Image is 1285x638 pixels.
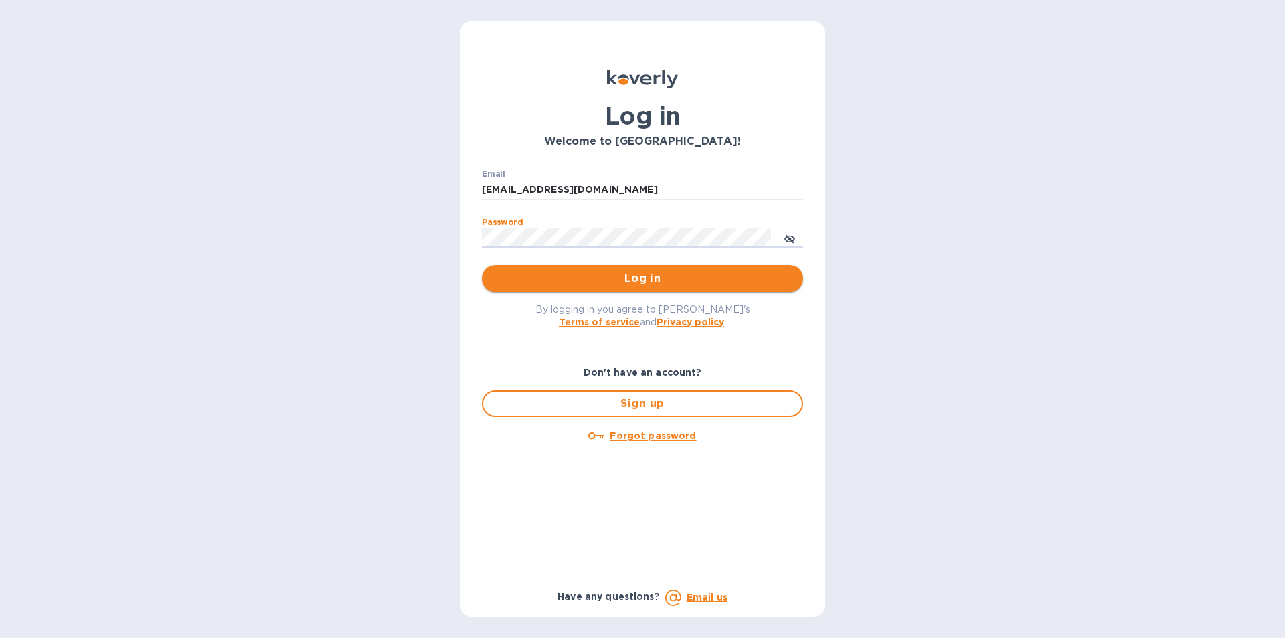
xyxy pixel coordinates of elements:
[559,317,640,327] a: Terms of service
[558,591,660,602] b: Have any questions?
[657,317,724,327] a: Privacy policy
[482,135,803,148] h3: Welcome to [GEOGRAPHIC_DATA]!
[687,592,727,603] a: Email us
[493,270,792,287] span: Log in
[607,70,678,88] img: Koverly
[482,102,803,130] h1: Log in
[482,170,505,178] label: Email
[535,304,750,327] span: By logging in you agree to [PERSON_NAME]'s and .
[482,265,803,292] button: Log in
[482,218,523,226] label: Password
[482,180,803,200] input: Enter email address
[482,390,803,417] button: Sign up
[610,430,696,441] u: Forgot password
[494,396,791,412] span: Sign up
[776,224,803,251] button: toggle password visibility
[584,367,702,378] b: Don't have an account?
